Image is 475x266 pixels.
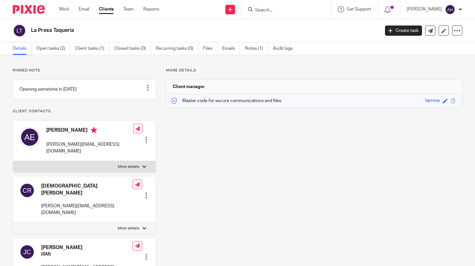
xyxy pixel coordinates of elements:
[19,244,35,260] img: svg%3E
[439,26,449,36] a: Edit client
[222,42,240,55] a: Emails
[407,6,442,12] p: [PERSON_NAME]
[347,7,371,11] span: Get Support
[203,42,217,55] a: Files
[46,141,133,154] p: [PERSON_NAME][EMAIL_ADDRESS][DOMAIN_NAME]
[13,109,156,114] p: Client contacts
[156,42,198,55] a: Recurring tasks (0)
[31,27,306,34] h2: La Presa Taqueria
[114,42,151,55] a: Closed tasks (0)
[13,24,26,37] img: svg%3E
[46,127,133,135] h4: [PERSON_NAME]
[171,98,281,104] p: Master code for secure communications and files
[91,127,97,133] i: Primary
[443,99,448,103] span: Edit code
[13,42,32,55] a: Details
[254,8,312,13] input: Search
[123,6,134,12] a: Team
[118,226,139,231] p: More details
[245,42,268,55] a: Notes (1)
[166,68,462,73] p: More details
[75,42,109,55] a: Client tasks (1)
[41,203,132,216] p: [PERSON_NAME][EMAIL_ADDRESS][DOMAIN_NAME]
[19,183,35,198] img: svg%3E
[19,127,40,147] img: svg%3E
[13,68,156,73] p: Pinned note
[36,42,70,55] a: Open tasks (2)
[99,6,114,12] a: Clients
[41,244,132,251] h4: [PERSON_NAME]
[385,26,422,36] a: Create task
[13,5,45,14] img: Pixie
[118,164,139,169] p: More details
[273,42,298,55] a: Audit logs
[79,6,89,12] a: Email
[451,99,456,103] span: Copy to clipboard
[41,183,132,196] h4: [DEMOGRAPHIC_DATA][PERSON_NAME]
[425,26,435,36] a: Send new email
[41,251,132,257] h5: (GM)
[173,84,205,90] h3: Client manager
[445,4,455,15] img: svg%3E
[59,6,69,12] a: Work
[143,6,159,12] a: Reports
[425,97,440,105] div: lapresa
